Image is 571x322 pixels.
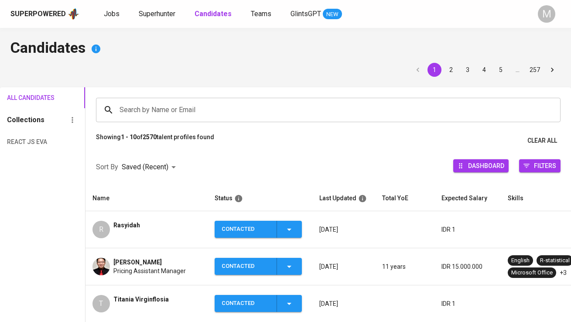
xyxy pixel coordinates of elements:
div: R-statistical [540,257,570,265]
p: +3 [560,268,567,277]
button: Go to page 3 [461,63,475,77]
button: Contacted [215,295,302,312]
span: Superhunter [139,10,175,18]
div: Contacted [222,295,270,312]
nav: pagination navigation [410,63,561,77]
h6: Collections [7,114,44,126]
th: Status [208,186,312,211]
p: IDR 1 [441,299,494,308]
button: Go to page 5 [494,63,508,77]
p: [DATE] [319,262,368,271]
div: Contacted [222,258,270,275]
button: Contacted [215,221,302,238]
a: Superpoweredapp logo [10,7,79,21]
a: Candidates [195,9,233,20]
p: Showing of talent profiles found [96,133,214,149]
div: Contacted [222,221,270,238]
button: Go to next page [545,63,559,77]
span: Clear All [527,135,557,146]
img: app logo [68,7,79,21]
button: page 1 [427,63,441,77]
div: English [511,257,530,265]
b: 1 - 10 [121,134,137,140]
span: Titania Virginflosia [113,295,169,304]
p: Saved (Recent) [122,162,168,172]
b: 2570 [143,134,157,140]
div: Saved (Recent) [122,159,179,175]
p: [DATE] [319,225,368,234]
div: … [510,65,524,74]
button: Filters [519,159,561,172]
span: Rasyidah [113,221,140,230]
div: R [92,221,110,238]
th: Name [85,186,208,211]
span: Jobs [104,10,120,18]
span: All Candidates [7,92,40,103]
b: Candidates [195,10,232,18]
button: Contacted [215,258,302,275]
button: Go to page 2 [444,63,458,77]
th: Expected Salary [434,186,501,211]
button: Clear All [524,133,561,149]
p: IDR 15.000.000 [441,262,494,271]
p: [DATE] [319,299,368,308]
h4: Candidates [10,38,561,59]
div: M [538,5,555,23]
span: Dashboard [468,160,504,171]
button: Dashboard [453,159,509,172]
span: Filters [534,160,556,171]
th: Last Updated [312,186,375,211]
a: GlintsGPT NEW [291,9,342,20]
span: GlintsGPT [291,10,321,18]
a: Teams [251,9,273,20]
p: 11 years [382,262,427,271]
span: React js EVA [7,137,40,147]
p: Sort By [96,162,118,172]
a: Jobs [104,9,121,20]
span: [PERSON_NAME] [113,258,162,267]
span: NEW [323,10,342,19]
div: Microsoft Office [511,269,553,277]
button: Go to page 4 [477,63,491,77]
div: Superpowered [10,9,66,19]
div: T [92,295,110,312]
img: 582b75a822505d8052640d3fd43f00ba.jpg [92,258,110,275]
a: Superhunter [139,9,177,20]
th: Total YoE [375,186,434,211]
p: IDR 1 [441,225,494,234]
span: Pricing Assistant Manager [113,267,186,275]
span: Teams [251,10,271,18]
button: Go to page 257 [527,63,543,77]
